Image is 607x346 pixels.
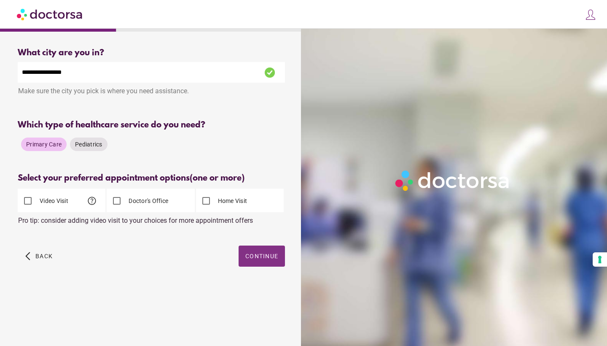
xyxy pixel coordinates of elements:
label: Home Visit [216,197,247,205]
span: (one or more) [190,173,244,183]
div: Which type of healthcare service do you need? [18,120,285,130]
label: Doctor's Office [127,197,168,205]
button: arrow_back_ios Back [22,246,56,267]
div: Select your preferred appointment options [18,173,285,183]
span: Pediatrics [75,141,102,148]
div: What city are you in? [18,48,285,58]
button: Continue [239,246,285,267]
span: Back [35,253,53,259]
img: icons8-customer-100.png [585,9,596,21]
div: Pro tip: consider adding video visit to your choices for more appointment offers [18,212,285,224]
img: Logo-Doctorsa-trans-White-partial-flat.png [392,167,513,194]
span: help [87,196,97,206]
label: Video Visit [38,197,68,205]
span: Primary Care [26,141,62,148]
div: Make sure the city you pick is where you need assistance. [18,83,285,101]
span: Continue [245,253,278,259]
button: Your consent preferences for tracking technologies [593,252,607,267]
img: Doctorsa.com [17,5,83,24]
